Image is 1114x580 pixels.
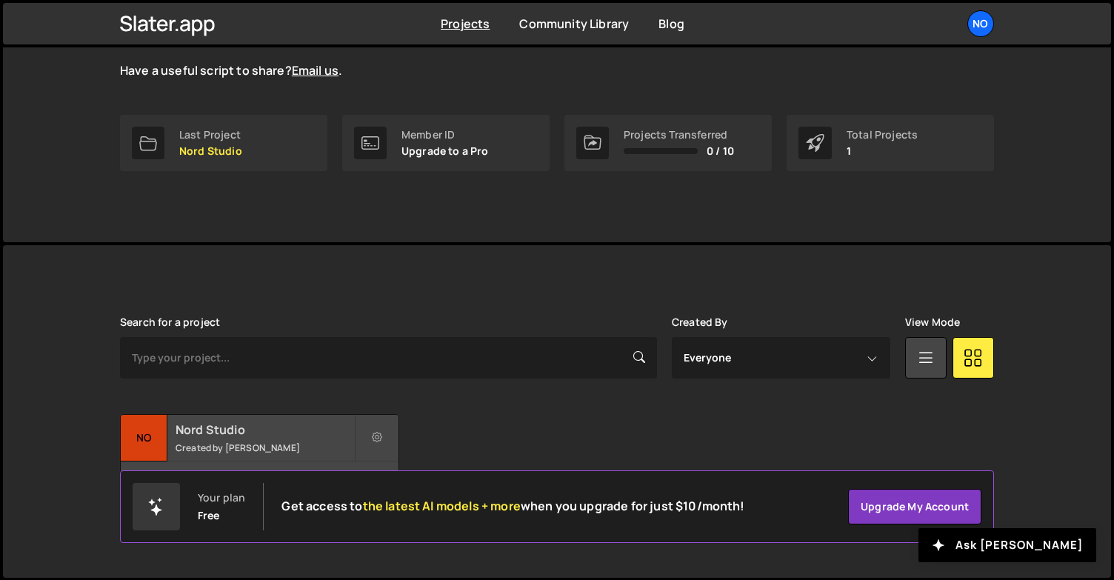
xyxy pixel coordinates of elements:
[198,510,220,521] div: Free
[120,115,327,171] a: Last Project Nord Studio
[658,16,684,32] a: Blog
[848,489,981,524] a: Upgrade my account
[905,316,960,328] label: View Mode
[176,421,354,438] h2: Nord Studio
[624,129,734,141] div: Projects Transferred
[120,337,657,379] input: Type your project...
[120,316,220,328] label: Search for a project
[441,16,490,32] a: Projects
[179,145,242,157] p: Nord Studio
[707,145,734,157] span: 0 / 10
[847,145,918,157] p: 1
[918,528,1096,562] button: Ask [PERSON_NAME]
[121,415,167,461] div: No
[967,10,994,37] a: No
[401,145,489,157] p: Upgrade to a Pro
[847,129,918,141] div: Total Projects
[120,414,399,507] a: No Nord Studio Created by [PERSON_NAME] 7 pages, last updated by [PERSON_NAME] [DATE]
[121,461,398,506] div: 7 pages, last updated by [PERSON_NAME] [DATE]
[198,492,245,504] div: Your plan
[519,16,629,32] a: Community Library
[672,316,728,328] label: Created By
[281,499,744,513] h2: Get access to when you upgrade for just $10/month!
[179,129,242,141] div: Last Project
[363,498,521,514] span: the latest AI models + more
[401,129,489,141] div: Member ID
[176,441,354,454] small: Created by [PERSON_NAME]
[292,62,338,79] a: Email us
